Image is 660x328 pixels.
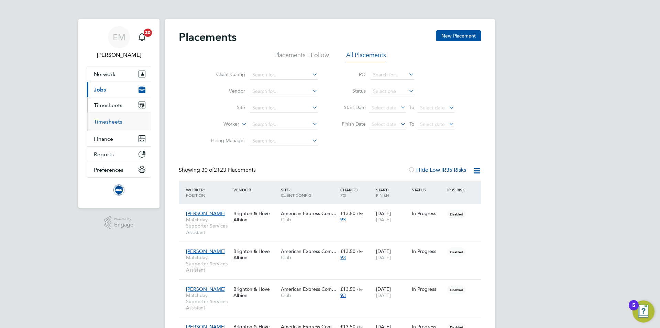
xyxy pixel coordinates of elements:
[206,137,245,144] label: Hiring Manager
[372,105,396,111] span: Select date
[87,26,151,59] a: EM[PERSON_NAME]
[186,216,230,235] span: Matchday Supporter Services Assistant
[250,120,318,129] input: Search for...
[372,121,396,127] span: Select date
[87,66,151,82] button: Network
[374,245,410,264] div: [DATE]
[232,245,279,264] div: Brighton & Hove Albion
[436,30,481,41] button: New Placement
[201,167,256,173] span: 2123 Placements
[179,30,236,44] h2: Placements
[232,183,279,196] div: Vendor
[281,216,337,223] span: Club
[250,70,318,80] input: Search for...
[335,88,366,94] label: Status
[94,118,122,125] a: Timesheets
[376,292,391,298] span: [DATE]
[94,86,106,93] span: Jobs
[206,88,245,94] label: Vendor
[184,183,232,201] div: Worker
[447,285,466,294] span: Disabled
[340,216,346,223] span: 93
[179,167,257,174] div: Showing
[87,51,151,59] span: Edyta Marchant
[113,33,125,42] span: EM
[340,292,346,298] span: 93
[94,136,113,142] span: Finance
[279,183,339,201] div: Site
[184,207,481,212] a: [PERSON_NAME]Matchday Supporter Services AssistantBrighton & Hove AlbionAmerican Express Com…Club...
[135,26,149,48] a: 20
[87,113,151,131] div: Timesheets
[114,216,133,222] span: Powered by
[281,292,337,298] span: Club
[407,119,416,128] span: To
[371,70,414,80] input: Search for...
[374,283,410,302] div: [DATE]
[87,82,151,97] button: Jobs
[186,210,225,216] span: [PERSON_NAME]
[420,121,445,127] span: Select date
[274,51,329,63] li: Placements I Follow
[408,167,466,173] label: Hide Low IR35 Risks
[376,216,391,223] span: [DATE]
[113,184,124,195] img: brightonandhovealbion-logo-retina.png
[250,87,318,96] input: Search for...
[281,286,337,292] span: American Express Com…
[94,71,115,77] span: Network
[186,254,230,273] span: Matchday Supporter Services Assistant
[376,187,389,198] span: / Finish
[412,210,444,216] div: In Progress
[357,287,363,292] span: / hr
[335,121,366,127] label: Finish Date
[94,102,122,108] span: Timesheets
[186,286,225,292] span: [PERSON_NAME]
[114,222,133,228] span: Engage
[632,305,635,314] div: 5
[374,207,410,226] div: [DATE]
[281,248,337,254] span: American Express Com…
[184,244,481,250] a: [PERSON_NAME]Matchday Supporter Services AssistantBrighton & Hove AlbionAmerican Express Com…Club...
[87,97,151,113] button: Timesheets
[184,320,481,326] a: [PERSON_NAME]Matchday Supporter Services AssistantBrighton & Hove AlbionAmerican Express Com…Club...
[186,248,225,254] span: [PERSON_NAME]
[206,71,245,77] label: Client Config
[206,104,245,110] label: Site
[186,187,205,198] span: / Position
[232,207,279,226] div: Brighton & Hove Albion
[340,254,346,261] span: 93
[346,51,386,63] li: All Placements
[407,103,416,112] span: To
[445,183,469,196] div: IR35 Risk
[87,147,151,162] button: Reports
[335,71,366,77] label: PO
[420,105,445,111] span: Select date
[281,187,311,198] span: / Client Config
[335,104,366,110] label: Start Date
[144,29,152,37] span: 20
[87,162,151,177] button: Preferences
[371,87,414,96] input: Select one
[104,216,134,229] a: Powered byEngage
[340,210,355,216] span: £13.50
[250,103,318,113] input: Search for...
[340,187,358,198] span: / PO
[410,183,446,196] div: Status
[632,300,654,322] button: Open Resource Center, 5 new notifications
[250,136,318,146] input: Search for...
[357,249,363,254] span: / hr
[374,183,410,201] div: Start
[412,248,444,254] div: In Progress
[281,210,337,216] span: American Express Com…
[184,282,481,288] a: [PERSON_NAME]Matchday Supporter Services AssistantBrighton & Hove AlbionAmerican Express Com…Club...
[339,183,374,201] div: Charge
[87,131,151,146] button: Finance
[340,286,355,292] span: £13.50
[200,121,239,128] label: Worker
[232,283,279,302] div: Brighton & Hove Albion
[447,210,466,219] span: Disabled
[201,167,214,173] span: 30 of
[412,286,444,292] div: In Progress
[94,167,123,173] span: Preferences
[186,292,230,311] span: Matchday Supporter Services Assistant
